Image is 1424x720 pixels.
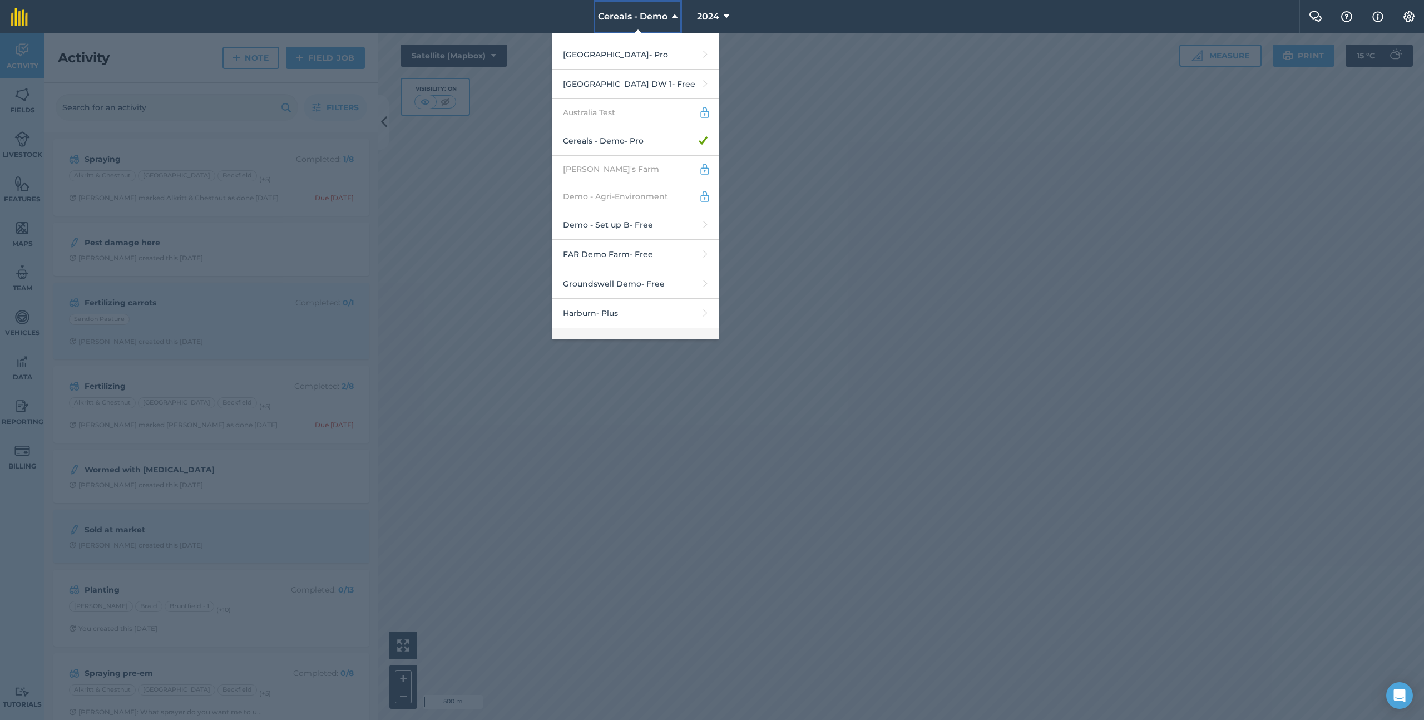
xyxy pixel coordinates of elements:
img: svg+xml;base64,PD94bWwgdmVyc2lvbj0iMS4wIiBlbmNvZGluZz0idXRmLTgiPz4KPCEtLSBHZW5lcmF0b3I6IEFkb2JlIE... [699,106,711,119]
img: Two speech bubbles overlapping with the left bubble in the forefront [1309,11,1322,22]
img: fieldmargin Logo [11,8,28,26]
img: A cog icon [1402,11,1416,22]
a: [PERSON_NAME]'s Farm [552,156,719,183]
a: My Farm- Pro [552,328,719,358]
a: Cereals - Demo- Pro [552,126,719,156]
a: FAR Demo Farm- Free [552,240,719,269]
img: svg+xml;base64,PD94bWwgdmVyc2lvbj0iMS4wIiBlbmNvZGluZz0idXRmLTgiPz4KPCEtLSBHZW5lcmF0b3I6IEFkb2JlIE... [699,190,711,203]
div: Open Intercom Messenger [1386,682,1413,709]
span: Cereals - Demo [598,10,667,23]
a: Demo - Agri-Environment [552,183,719,210]
a: Australia Test [552,99,719,126]
img: A question mark icon [1340,11,1353,22]
a: [GEOGRAPHIC_DATA]- Pro [552,40,719,70]
a: Demo - Set up B- Free [552,210,719,240]
img: svg+xml;base64,PD94bWwgdmVyc2lvbj0iMS4wIiBlbmNvZGluZz0idXRmLTgiPz4KPCEtLSBHZW5lcmF0b3I6IEFkb2JlIE... [699,162,711,176]
a: Groundswell Demo- Free [552,269,719,299]
span: 2024 [697,10,719,23]
img: svg+xml;base64,PHN2ZyB4bWxucz0iaHR0cDovL3d3dy53My5vcmcvMjAwMC9zdmciIHdpZHRoPSIxNyIgaGVpZ2h0PSIxNy... [1372,10,1383,23]
a: [GEOGRAPHIC_DATA] DW 1- Free [552,70,719,99]
a: Harburn- Plus [552,299,719,328]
